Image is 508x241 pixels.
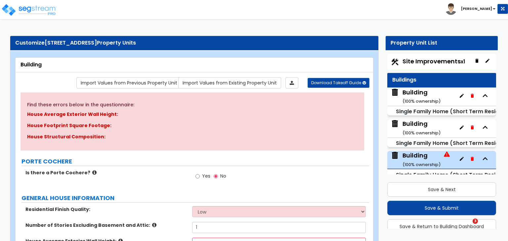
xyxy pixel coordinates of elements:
a: Import the dynamic attribute values from existing properties. [178,77,281,88]
div: Building [402,151,441,168]
div: Property Unit List [391,39,493,47]
a: Import the dynamic attribute values from previous properties. [76,77,182,88]
input: No [214,173,218,180]
span: Building [391,88,441,105]
small: ( 100 % ownership) [402,161,441,168]
i: click for more info! [92,170,97,175]
iframe: Intercom live chat [459,219,475,234]
small: x1 [461,58,465,65]
p: House Structural Composition: [27,133,358,141]
a: Import the dynamic attributes value through Excel sheet [285,77,298,88]
label: GENERAL HOUSE INFORMATION [21,194,369,202]
span: Building [391,120,441,136]
input: Yes [195,173,200,180]
label: Residential Finish Quality: [25,206,187,213]
span: [STREET_ADDRESS] [45,39,97,47]
span: Site Improvements [402,57,465,65]
img: logo_pro_r.png [1,3,57,17]
span: Download Takeoff Guide [311,80,361,86]
div: Customize Property Units [15,39,373,47]
h5: Find these errors below in the questionnaire: [27,102,358,107]
b: [PERSON_NAME] [461,6,492,11]
p: House Average Exterior Wall Height: [27,111,358,119]
p: House Footprint Square Footage: [27,122,358,130]
img: Construction.png [391,58,399,66]
small: ( 100 % ownership) [402,130,441,136]
span: Yes [202,173,210,179]
button: Download Takeoff Guide [308,78,369,88]
span: 3 [473,219,478,224]
img: avatar.png [445,3,457,15]
label: Number of Stories Excluding Basement and Attic: [25,222,187,228]
label: Is there a Porte Cochere? [25,169,187,176]
img: building.svg [391,88,399,97]
label: PORTE COCHERE [21,157,369,166]
button: Save & Submit [387,201,496,215]
button: Save & Next [387,182,496,197]
small: ( 100 % ownership) [402,98,441,104]
i: click for more info! [152,223,156,227]
button: Save & Return to Building Dashboard [387,219,496,234]
div: Building [402,88,441,105]
div: Building [402,120,441,136]
img: building.svg [391,151,399,160]
span: Building [391,151,450,168]
img: building.svg [391,120,399,128]
span: No [220,173,226,179]
div: Buildings [392,76,491,84]
div: Building [21,61,368,69]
